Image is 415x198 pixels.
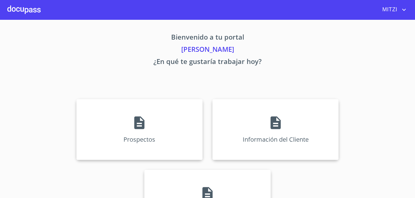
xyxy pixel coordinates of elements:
button: account of current user [378,5,408,15]
span: MITZI [378,5,400,15]
p: Prospectos [123,135,155,143]
p: Bienvenido a tu portal [19,32,396,44]
p: ¿En qué te gustaría trabajar hoy? [19,56,396,69]
p: Información del Cliente [243,135,309,143]
p: [PERSON_NAME] [19,44,396,56]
